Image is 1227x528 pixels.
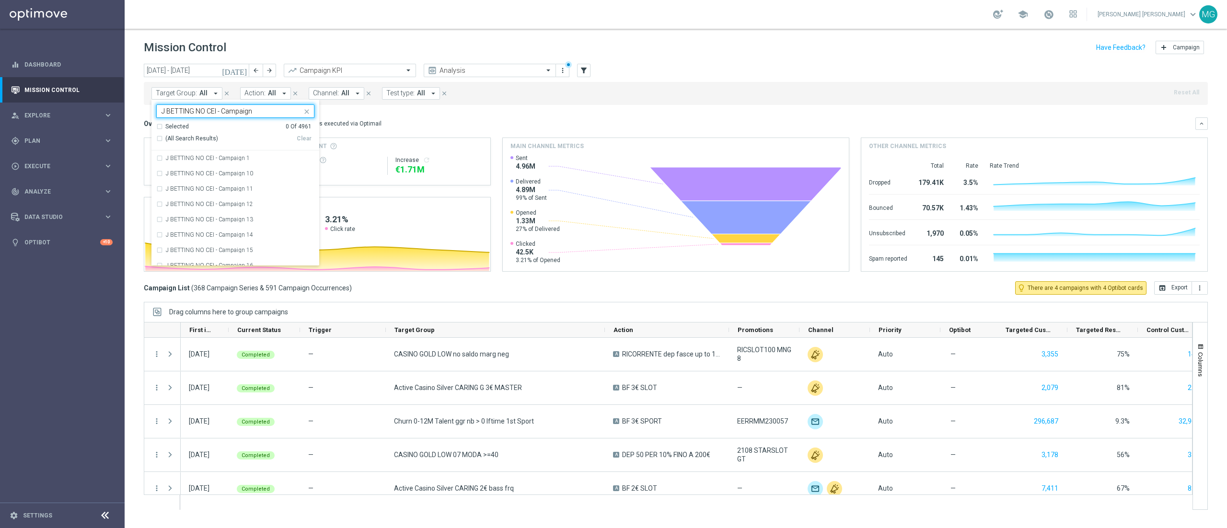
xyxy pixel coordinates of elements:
button: more_vert [152,450,161,459]
div: Row Groups [169,308,288,316]
div: Other [808,380,823,396]
div: Bounced [869,199,907,215]
h2: 3.21% [325,214,483,225]
span: 2108 STARSLOTGT [737,446,791,463]
span: Action [613,326,633,333]
button: 296,687 [1033,415,1059,427]
div: Optibot [11,230,113,255]
i: gps_fixed [11,137,20,145]
div: J BETTING NO CEI - Campaign 11 [156,181,314,196]
img: Other [827,481,842,496]
span: RICSLOT100 MNG8 [737,345,791,363]
colored-tag: Completed [237,450,275,459]
i: keyboard_arrow_right [104,161,113,171]
button: person_search Explore keyboard_arrow_right [11,112,113,119]
span: ( [191,284,194,292]
span: EERRMM230057 [737,417,788,425]
div: Other [808,347,823,362]
i: close [223,90,230,97]
i: more_vert [152,383,161,392]
button: 3,178 [1041,449,1059,461]
label: J BETTING NO CEI - Campaign 13 [166,217,253,222]
span: 27% of Delivered [516,225,560,233]
span: 1.33M [516,217,560,225]
i: lightbulb_outline [1017,284,1026,292]
button: 353 [1187,449,1200,461]
span: keyboard_arrow_down [1188,9,1198,20]
div: Plan [11,137,104,145]
span: Completed [242,452,270,459]
button: Target Group: All arrow_drop_down [151,87,222,100]
i: keyboard_arrow_down [1198,120,1205,127]
span: Action: [244,89,266,97]
span: Churn 0-12M Talent ggr nb > 0 lftime 1st Sport [394,417,534,425]
ng-select: Analysis [424,64,556,77]
span: Delivered [516,178,547,185]
div: 179.41K [919,174,944,189]
img: Other [808,448,823,463]
div: Rate [955,162,978,170]
span: All [268,89,276,97]
div: 70.57K [919,199,944,215]
button: open_in_browser Export [1154,281,1192,295]
span: — [737,383,742,392]
div: Selected [165,123,189,131]
div: 20 Aug 2025, Wednesday [189,417,209,425]
div: J BETTING NO CEI - Campaign 13 [156,212,314,227]
button: refresh [423,156,430,164]
i: open_in_browser [1158,284,1166,292]
span: A [613,485,619,491]
label: J BETTING NO CEI - Campaign 12 [166,201,253,207]
span: A [613,452,619,458]
i: more_vert [152,417,161,425]
div: 0.05% [955,225,978,240]
button: 7,411 [1041,482,1059,494]
span: Clicked [516,240,560,248]
button: play_circle_outline Execute keyboard_arrow_right [11,162,113,170]
button: close [440,88,449,99]
a: Optibot [24,230,100,255]
i: equalizer [11,60,20,69]
span: — [308,451,313,459]
span: — [950,383,956,392]
i: arrow_drop_down [353,89,362,98]
button: Test type: All arrow_drop_down [382,87,440,100]
button: lightbulb Optibot +10 [11,239,113,246]
div: Analyze [11,187,104,196]
span: — [950,350,956,358]
button: 229 [1187,382,1200,394]
button: gps_fixed Plan keyboard_arrow_right [11,137,113,145]
span: — [308,484,313,492]
i: arrow_drop_down [429,89,438,98]
span: Targeted Response Rate [1076,326,1122,333]
div: Unsubscribed [869,225,907,240]
span: BF 2€ SLOT [622,484,657,493]
span: Target Group: [156,89,197,97]
span: Data Studio [24,214,104,220]
label: J BETTING NO CEI - Campaign 15 [166,247,253,253]
i: keyboard_arrow_right [104,111,113,120]
span: Active Casino Silver CARING G 3€ MASTER [394,383,522,392]
span: Channel [808,326,833,333]
label: J BETTING NO CEI - Campaign 16 [166,263,253,268]
span: Control Customers [1146,326,1192,333]
div: 1,970 [919,225,944,240]
div: Test Response [276,156,379,164]
span: Auto [878,384,893,391]
span: — [308,417,313,425]
button: arrow_back [249,64,263,77]
i: more_vert [152,484,161,493]
button: 140 [1187,348,1200,360]
span: Active Casino Silver CARING 2€ bass frq [394,484,514,493]
div: €27,376,395 [276,164,379,175]
span: Completed [242,486,270,492]
i: keyboard_arrow_right [104,136,113,145]
span: Explore [24,113,104,118]
i: arrow_forward [266,67,273,74]
i: close [441,90,448,97]
button: Action: All arrow_drop_down [240,87,291,100]
i: close [292,90,299,97]
span: Campaign [1173,44,1200,51]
